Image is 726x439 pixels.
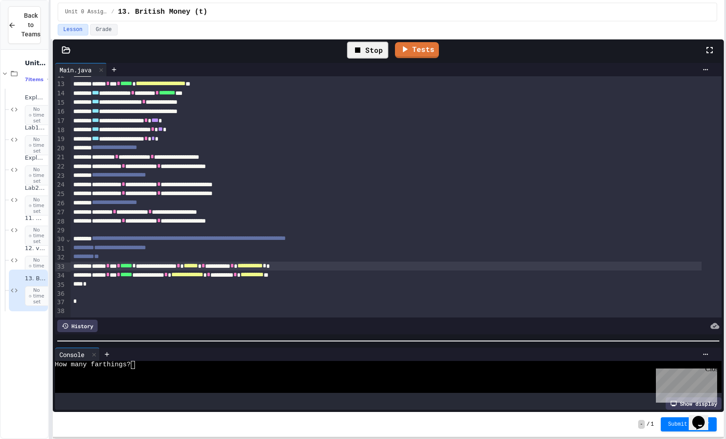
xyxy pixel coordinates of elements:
[4,4,61,56] div: Chat with us now!Close
[55,263,66,272] div: 33
[668,421,710,428] span: Submit Answer
[55,98,66,108] div: 15
[25,215,46,222] span: 11. DistanceFormula (t)
[55,180,66,190] div: 24
[55,208,66,217] div: 27
[55,348,100,361] div: Console
[55,244,66,254] div: 31
[25,275,46,282] span: 13. British Money (t)
[347,42,388,59] div: Stop
[66,235,70,243] span: Fold line
[55,126,66,135] div: 18
[647,421,650,428] span: /
[55,80,66,89] div: 13
[25,135,51,156] span: No time set
[25,154,46,162] span: Explore: Casting
[55,226,66,235] div: 29
[55,217,66,227] div: 28
[651,421,654,428] span: 1
[25,286,51,306] span: No time set
[55,144,66,153] div: 20
[65,8,108,16] span: Unit 0 Assignments
[55,281,66,290] div: 35
[55,253,66,263] div: 32
[55,350,89,359] div: Console
[8,6,41,44] button: Back to Teams
[25,256,51,276] span: No time set
[55,199,66,208] div: 26
[25,245,46,252] span: 12. volTetrahedron(t)
[25,165,51,186] span: No time set
[55,153,66,162] div: 21
[25,184,46,192] span: Lab2: Time Lab
[55,162,66,172] div: 22
[55,172,66,181] div: 23
[55,361,131,369] span: How many farthings?
[90,24,118,35] button: Grade
[638,420,645,429] span: -
[395,42,439,58] a: Tests
[55,107,66,117] div: 16
[55,271,66,281] div: 34
[661,417,717,431] button: Submit Answer
[55,89,66,98] div: 14
[55,65,96,74] div: Main.java
[111,8,114,16] span: /
[55,307,66,316] div: 38
[25,105,51,125] span: No time set
[55,298,66,307] div: 37
[25,226,51,246] span: No time set
[55,63,107,76] div: Main.java
[25,94,46,102] span: Explore: Variables
[652,365,717,403] iframe: chat widget
[55,235,66,244] div: 30
[25,196,51,216] span: No time set
[25,59,46,67] span: Unit 0 Assignments
[25,124,46,132] span: Lab1: Metric to Imperial
[689,404,717,430] iframe: chat widget
[57,320,98,332] div: History
[58,24,88,35] button: Lesson
[25,77,43,82] span: 7 items
[55,135,66,144] div: 19
[55,190,66,199] div: 25
[47,76,49,83] span: •
[55,117,66,126] div: 17
[55,290,66,298] div: 36
[118,7,208,17] span: 13. British Money (t)
[21,11,40,39] span: Back to Teams
[666,397,722,410] div: Show display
